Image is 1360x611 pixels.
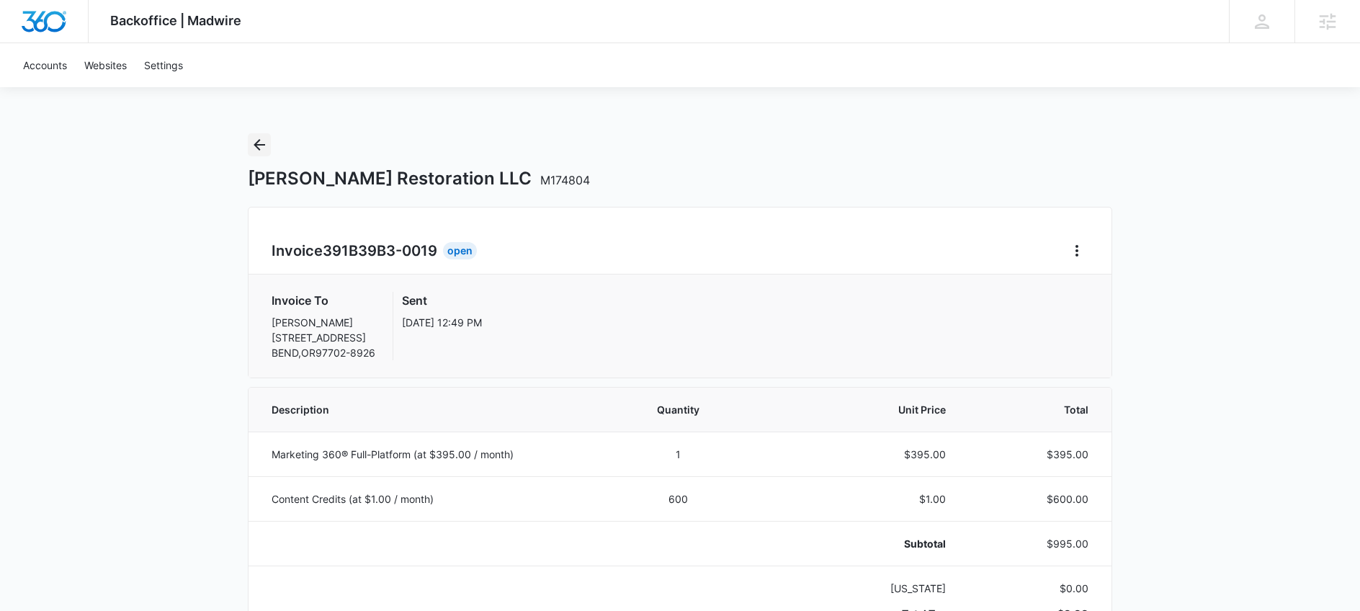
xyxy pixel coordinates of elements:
[1065,239,1088,262] button: Home
[609,476,748,521] td: 600
[765,447,945,462] p: $395.00
[980,447,1088,462] p: $395.00
[135,43,192,87] a: Settings
[765,581,945,596] p: [US_STATE]
[980,402,1088,417] span: Total
[609,432,748,476] td: 1
[272,240,443,262] h2: Invoice
[272,447,591,462] p: Marketing 360® Full-Platform (at $395.00 / month)
[248,133,271,156] button: Back
[402,292,482,309] h3: Sent
[765,491,945,507] p: $1.00
[14,43,76,87] a: Accounts
[980,491,1088,507] p: $600.00
[272,402,591,417] span: Description
[765,402,945,417] span: Unit Price
[626,402,730,417] span: Quantity
[540,173,590,187] span: M174804
[76,43,135,87] a: Websites
[323,242,437,259] span: 391B39B3-0019
[248,168,590,189] h1: [PERSON_NAME] Restoration LLC
[765,536,945,551] p: Subtotal
[443,242,477,259] div: Open
[272,491,591,507] p: Content Credits (at $1.00 / month)
[272,292,375,309] h3: Invoice To
[272,315,375,360] p: [PERSON_NAME] [STREET_ADDRESS] BEND , OR 97702-8926
[402,315,482,330] p: [DATE] 12:49 PM
[980,581,1088,596] p: $0.00
[110,13,241,28] span: Backoffice | Madwire
[980,536,1088,551] p: $995.00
